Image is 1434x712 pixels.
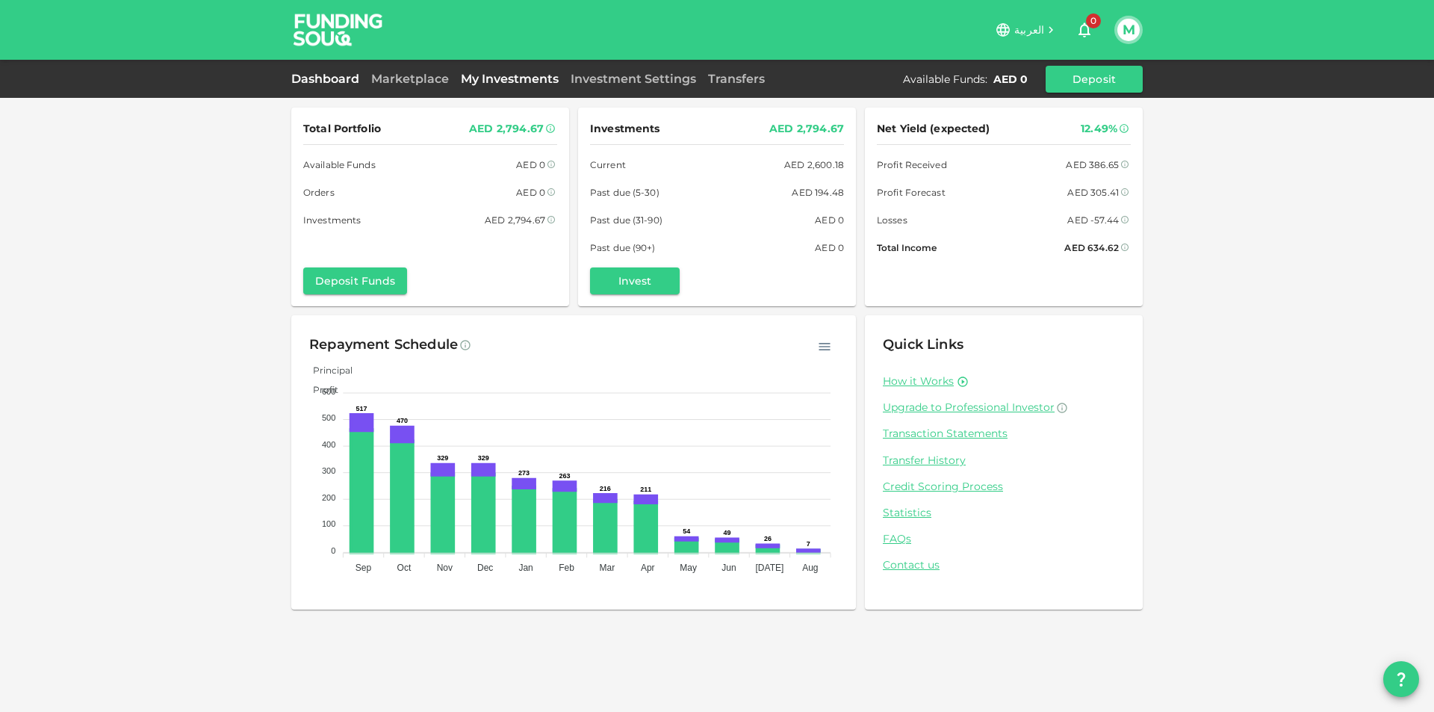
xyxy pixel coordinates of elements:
div: AED 2,794.67 [485,212,545,228]
div: AED -57.44 [1067,212,1119,228]
tspan: Mar [600,563,615,573]
button: M [1117,19,1140,41]
div: AED 386.65 [1066,157,1119,173]
span: Net Yield (expected) [877,120,990,138]
tspan: Apr [641,563,655,573]
div: AED 0 [815,212,844,228]
button: Invest [590,267,680,294]
span: Orders [303,185,335,200]
div: AED 2,600.18 [784,157,844,173]
span: Investments [303,212,361,228]
a: Credit Scoring Process [883,480,1125,494]
div: AED 0 [815,240,844,256]
div: AED 0 [516,157,545,173]
tspan: 500 [322,413,335,422]
a: Statistics [883,506,1125,520]
span: Total Portfolio [303,120,381,138]
div: AED 634.62 [1064,240,1119,256]
button: 0 [1070,15,1099,45]
a: Marketplace [365,72,455,86]
span: Profit Received [877,157,947,173]
tspan: [DATE] [756,563,784,573]
tspan: 300 [322,466,335,475]
span: العربية [1014,23,1044,37]
div: Available Funds : [903,72,987,87]
span: Current [590,157,626,173]
tspan: Feb [559,563,574,573]
tspan: 400 [322,440,335,449]
div: AED 305.41 [1067,185,1119,200]
span: Profit Forecast [877,185,946,200]
div: AED 2,794.67 [769,120,844,138]
span: Past due (31-90) [590,212,662,228]
span: Principal [302,365,353,376]
a: Contact us [883,558,1125,572]
tspan: Aug [802,563,818,573]
tspan: 600 [322,387,335,396]
a: Transfer History [883,453,1125,468]
tspan: Jun [721,563,736,573]
a: How it Works [883,374,954,388]
tspan: 100 [322,519,335,528]
div: AED 2,794.67 [469,120,544,138]
a: Investment Settings [565,72,702,86]
span: Available Funds [303,157,376,173]
a: Upgrade to Professional Investor [883,400,1125,415]
a: Dashboard [291,72,365,86]
tspan: Sep [356,563,372,573]
a: FAQs [883,532,1125,546]
span: Profit [302,384,338,395]
a: Transfers [702,72,771,86]
div: Repayment Schedule [309,333,458,357]
tspan: Dec [477,563,493,573]
a: Transaction Statements [883,427,1125,441]
button: question [1383,661,1419,697]
tspan: 0 [331,546,335,555]
tspan: Oct [397,563,412,573]
span: Upgrade to Professional Investor [883,400,1055,414]
span: Past due (5-30) [590,185,659,200]
span: 0 [1086,13,1101,28]
tspan: May [680,563,697,573]
span: Investments [590,120,659,138]
tspan: Nov [437,563,453,573]
div: 12.49% [1081,120,1117,138]
a: My Investments [455,72,565,86]
button: Deposit Funds [303,267,407,294]
button: Deposit [1046,66,1143,93]
span: Losses [877,212,907,228]
div: AED 0 [993,72,1028,87]
tspan: Jan [518,563,533,573]
tspan: 200 [322,493,335,502]
div: AED 0 [516,185,545,200]
div: AED 194.48 [792,185,844,200]
span: Total Income [877,240,937,256]
span: Quick Links [883,336,963,353]
span: Past due (90+) [590,240,656,256]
